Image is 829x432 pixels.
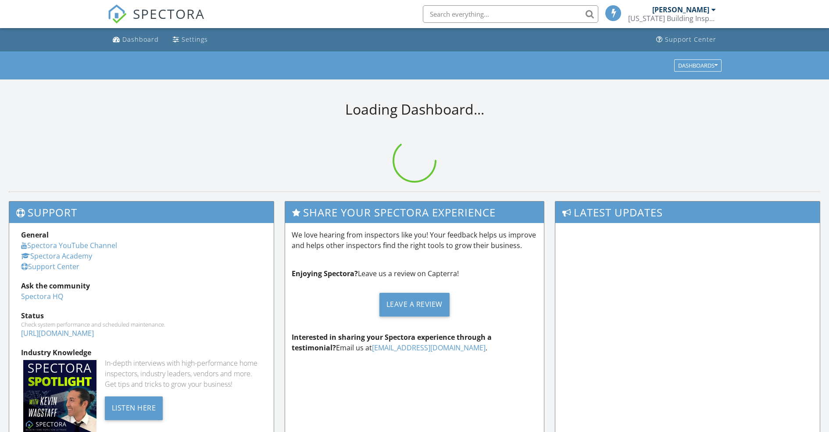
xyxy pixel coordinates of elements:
[21,292,63,301] a: Spectora HQ
[665,35,716,43] div: Support Center
[169,32,211,48] a: Settings
[105,358,262,389] div: In-depth interviews with high-performance home inspectors, industry leaders, vendors and more. Ge...
[292,332,538,353] p: Email us at .
[292,286,538,323] a: Leave a Review
[674,59,722,72] button: Dashboards
[105,403,163,412] a: Listen Here
[21,241,117,250] a: Spectora YouTube Channel
[107,4,127,24] img: The Best Home Inspection Software - Spectora
[21,347,262,358] div: Industry Knowledge
[21,321,262,328] div: Check system performance and scheduled maintenance.
[182,35,208,43] div: Settings
[133,4,205,23] span: SPECTORA
[379,293,450,317] div: Leave a Review
[21,262,79,271] a: Support Center
[105,396,163,420] div: Listen Here
[628,14,716,23] div: Florida Building Inspection Group
[292,230,538,251] p: We love hearing from inspectors like you! Your feedback helps us improve and helps other inspecto...
[9,202,274,223] h3: Support
[21,310,262,321] div: Status
[372,343,486,353] a: [EMAIL_ADDRESS][DOMAIN_NAME]
[292,332,492,353] strong: Interested in sharing your Spectora experience through a testimonial?
[678,62,718,68] div: Dashboards
[653,32,720,48] a: Support Center
[21,281,262,291] div: Ask the community
[652,5,709,14] div: [PERSON_NAME]
[21,251,92,261] a: Spectora Academy
[109,32,162,48] a: Dashboard
[292,269,358,278] strong: Enjoying Spectora?
[21,230,49,240] strong: General
[21,328,94,338] a: [URL][DOMAIN_NAME]
[423,5,598,23] input: Search everything...
[107,12,205,30] a: SPECTORA
[292,268,538,279] p: Leave us a review on Capterra!
[285,202,544,223] h3: Share Your Spectora Experience
[122,35,159,43] div: Dashboard
[555,202,820,223] h3: Latest Updates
